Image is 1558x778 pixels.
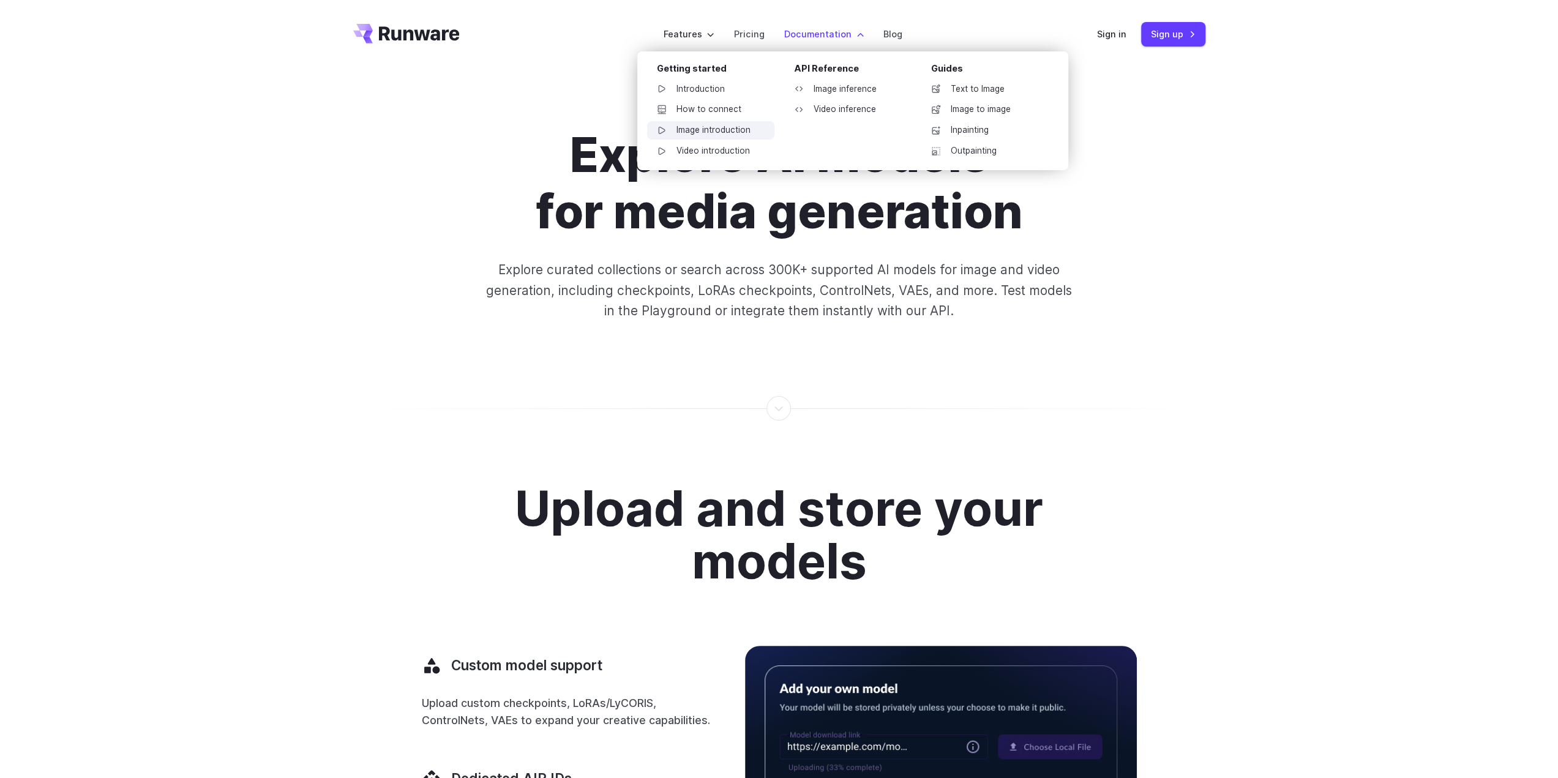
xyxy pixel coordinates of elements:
[657,61,774,80] div: Getting started
[438,127,1120,240] h1: Explore AI models for media generation
[931,61,1049,80] div: Guides
[353,24,460,43] a: Go to /
[921,121,1049,140] a: Inpainting
[921,142,1049,160] a: Outpainting
[647,142,774,160] a: Video introduction
[784,27,864,41] label: Documentation
[664,27,714,41] label: Features
[1141,22,1205,46] a: Sign up
[438,482,1120,588] h2: Upload and store your models
[647,80,774,99] a: Introduction
[481,260,1077,321] p: Explore curated collections or search across 300K+ supported AI models for image and video genera...
[451,656,602,675] h3: Custom model support
[422,695,716,729] p: Upload custom checkpoints, LoRAs/LyCORIS, ControlNets, VAEs to expand your creative capabilities.
[921,100,1049,119] a: Image to image
[647,100,774,119] a: How to connect
[1097,27,1126,41] a: Sign in
[921,80,1049,99] a: Text to Image
[883,27,902,41] a: Blog
[784,100,912,119] a: Video inference
[647,121,774,140] a: Image introduction
[794,61,912,80] div: API Reference
[784,80,912,99] a: Image inference
[734,27,765,41] a: Pricing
